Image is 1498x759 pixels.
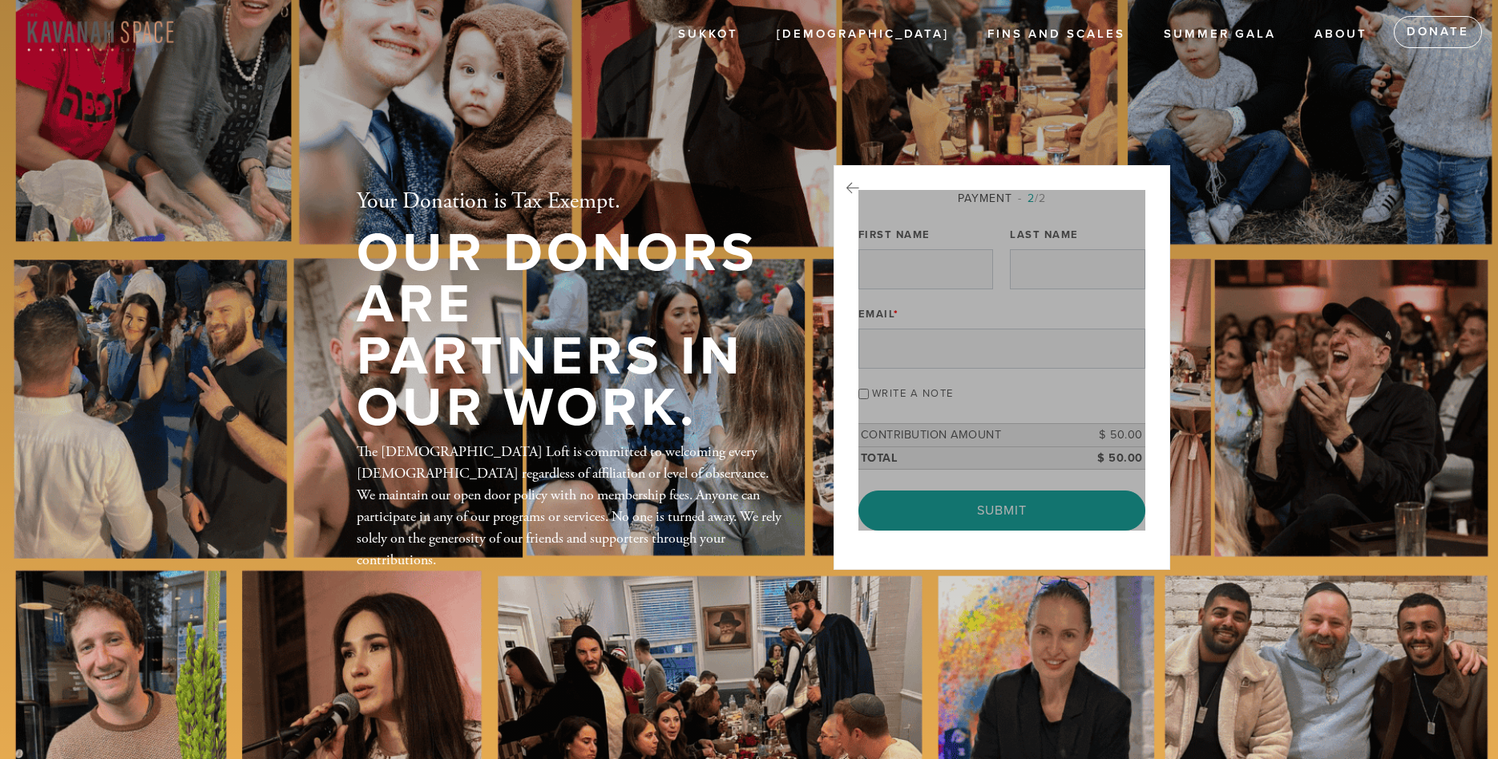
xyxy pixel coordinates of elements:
a: ABOUT [1302,19,1379,50]
a: [DEMOGRAPHIC_DATA] [765,19,961,50]
h2: Your Donation is Tax Exempt. [357,188,781,216]
a: Sukkot [666,19,750,50]
a: Fins and Scales [975,19,1137,50]
a: Donate [1394,16,1482,48]
div: The [DEMOGRAPHIC_DATA] Loft is committed to welcoming every [DEMOGRAPHIC_DATA] regardless of affi... [357,441,781,571]
img: KavanahSpace%28Red-sand%29%20%281%29.png [24,10,176,54]
a: Summer Gala [1152,19,1288,50]
h1: Our Donors are Partners in Our Work. [357,228,781,434]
